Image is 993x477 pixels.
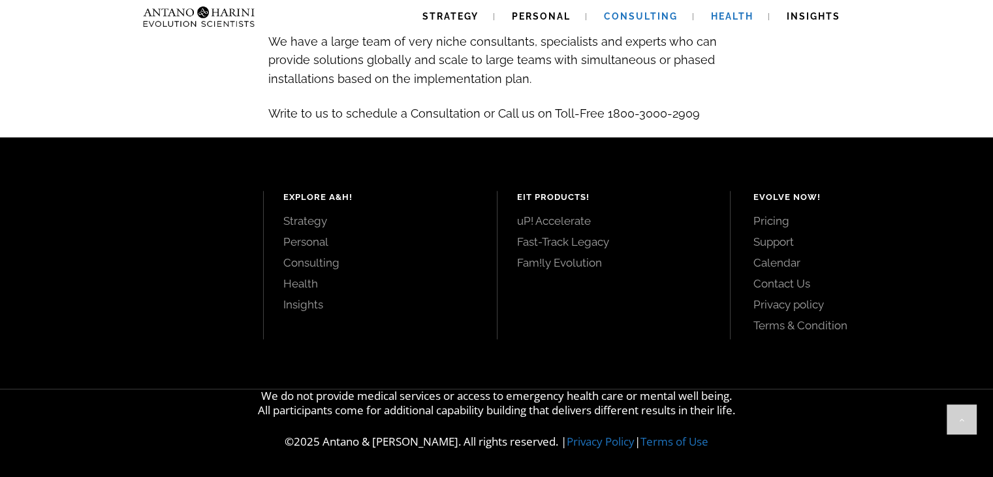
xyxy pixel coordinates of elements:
[517,214,711,228] a: uP! Accelerate
[604,11,678,22] span: Consulting
[422,11,479,22] span: Strategy
[283,214,477,228] a: Strategy
[567,434,635,449] a: Privacy Policy
[268,107,700,120] span: Write to us to schedule a Consultation or Call us on Toll-Free 1800-3000-2909
[753,318,964,333] a: Terms & Condition
[787,11,840,22] span: Insights
[711,11,753,22] span: Health
[268,35,717,85] span: We have a large team of very niche consultants, specialists and experts who can provide solutions...
[517,235,711,249] a: Fast-Track Legacy
[517,255,711,270] a: Fam!ly Evolution
[283,255,477,270] a: Consulting
[283,191,477,204] h4: Explore A&H!
[283,297,477,312] a: Insights
[753,276,964,291] a: Contact Us
[753,235,964,249] a: Support
[753,297,964,312] a: Privacy policy
[753,214,964,228] a: Pricing
[753,255,964,270] a: Calendar
[517,191,711,204] h4: EIT Products!
[283,276,477,291] a: Health
[512,11,571,22] span: Personal
[283,235,477,249] a: Personal
[640,434,708,449] a: Terms of Use
[753,191,964,204] h4: Evolve Now!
